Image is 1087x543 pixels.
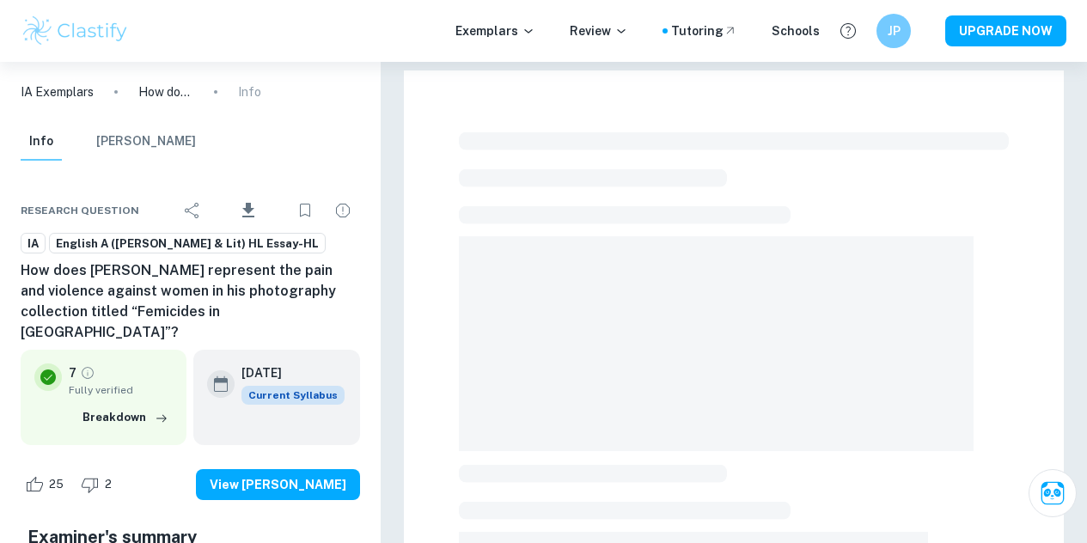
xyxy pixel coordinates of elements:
span: Research question [21,203,139,218]
span: IA [21,235,45,253]
a: Tutoring [671,21,737,40]
a: Schools [772,21,820,40]
span: Current Syllabus [241,386,345,405]
span: Fully verified [69,382,173,398]
a: English A ([PERSON_NAME] & Lit) HL Essay-HL [49,233,326,254]
div: Bookmark [288,193,322,228]
a: IA [21,233,46,254]
div: This exemplar is based on the current syllabus. Feel free to refer to it for inspiration/ideas wh... [241,386,345,405]
h6: [DATE] [241,363,331,382]
div: Download [213,188,284,233]
img: Clastify logo [21,14,130,48]
div: Share [175,193,210,228]
button: View [PERSON_NAME] [196,469,360,500]
p: Exemplars [455,21,535,40]
button: Help and Feedback [834,16,863,46]
button: JP [876,14,911,48]
p: Review [570,21,628,40]
button: UPGRADE NOW [945,15,1066,46]
button: [PERSON_NAME] [96,123,196,161]
a: IA Exemplars [21,82,94,101]
p: 7 [69,363,76,382]
span: 2 [95,476,121,493]
button: Breakdown [78,405,173,430]
div: Dislike [76,471,121,498]
span: English A ([PERSON_NAME] & Lit) HL Essay-HL [50,235,325,253]
div: Like [21,471,73,498]
span: 25 [40,476,73,493]
button: Info [21,123,62,161]
p: How does [PERSON_NAME] represent the pain and violence against women in his photography collectio... [138,82,193,101]
h6: JP [884,21,904,40]
h6: How does [PERSON_NAME] represent the pain and violence against women in his photography collectio... [21,260,360,343]
p: Info [238,82,261,101]
div: Report issue [326,193,360,228]
button: Ask Clai [1029,469,1077,517]
a: Grade fully verified [80,365,95,381]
